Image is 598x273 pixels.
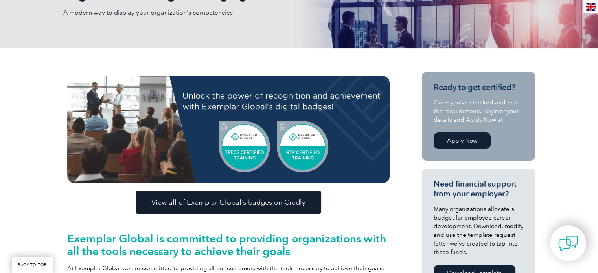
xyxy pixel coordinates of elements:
p: Many organizations allocate a budget for employee career development. Download, modify and use th... [434,205,523,257]
a: Apply Now [434,132,491,149]
img: training providers [67,76,390,183]
h3: Ready to get certified? [434,82,523,92]
span: View all of Exemplar Global’s badges on Credly [151,199,305,206]
p: Once you’ve checked and met the requirements, register your details and Apply Now at [434,98,523,124]
a: View all of Exemplar Global’s badges on Credly [136,191,321,214]
h2: Exemplar Global is committed to providing organizations with all the tools necessary to achieve t... [67,232,390,257]
a: BACK TO TOP [12,257,53,273]
p: A modern way to display your organization's competencies [63,8,299,17]
img: en [586,3,596,11]
h3: Need financial support from your employer? [434,179,523,199]
img: contact-chat.png [558,234,578,253]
